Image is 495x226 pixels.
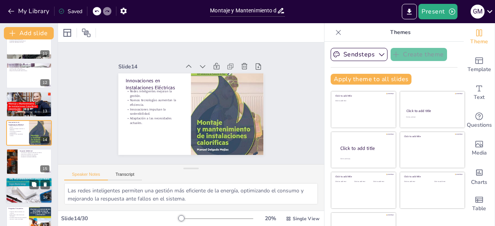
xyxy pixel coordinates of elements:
p: Promover la eficiencia energética. [20,155,49,156]
p: Innovaciones impulsan la sostenibilidad. [125,100,184,115]
p: Nuevas tecnologías aumentan la eficiencia. [9,128,27,131]
p: Aumenta la competitividad en el mercado. [9,98,49,99]
p: Adaptación a las necesidades actuales. [124,109,183,124]
p: Ahorra tiempo en mantenimiento. [9,69,49,70]
p: Capacitación y Formación [9,93,49,95]
p: Innovaciones impulsan la sostenibilidad. [9,131,27,133]
div: 20 % [261,215,280,222]
button: Speaker Notes [64,172,108,180]
button: Transcript [108,172,142,180]
div: 15 [6,149,52,174]
div: 16 [41,194,50,201]
p: Capacitación continua es esencial. [9,95,49,96]
div: Slide 14 / 30 [61,215,179,222]
p: Themes [345,23,456,42]
div: Click to add text [354,181,372,183]
div: Click to add text [406,116,457,118]
span: Questions [467,121,492,129]
p: Nuevas tecnologías aumentan la eficiencia. [126,91,184,106]
div: 12 [40,79,49,86]
p: Eficiencia energética como prioridad. [8,181,50,182]
div: 15 [40,165,49,172]
span: Single View [293,216,319,222]
p: Futuro de las Instalaciones Eléctricas [8,178,50,181]
p: Adaptación a las regulaciones futuras. [8,185,50,187]
div: Add charts and graphs [464,162,495,190]
p: Preparación para el mundo laboral. [9,40,49,42]
p: Redes inteligentes mejoran la gestión. [9,125,27,128]
p: Fomentar la conciencia ambiental. [20,156,49,158]
div: Slide 14 [122,56,184,69]
span: Theme [470,37,488,46]
div: Click to add text [373,181,391,183]
p: Impacto Ambiental [20,150,49,153]
p: Interés en nuevas tecnologías. [9,218,27,220]
p: Adaptación a las necesidades actuales. [9,134,27,136]
div: Click to add title [406,109,458,113]
div: Click to add text [335,181,353,183]
button: Duplicate Slide [29,180,39,189]
div: Add text boxes [464,79,495,107]
div: 11 [6,34,52,59]
p: Redes inteligentes mejoran la gestión. [127,82,186,97]
div: Get real-time input from your audience [464,107,495,134]
span: Template [468,65,491,74]
div: Add ready made slides [464,51,495,79]
p: Innovación constante en tecnologías. [8,184,50,185]
p: Fomenta la innovación. [9,99,49,100]
button: Add slide [4,27,54,39]
p: Soluciones sostenibles son necesarias. [20,154,49,155]
div: Click to add body [340,158,389,160]
p: Considerar el impacto ambiental en el diseño. [20,152,49,154]
button: My Library [6,5,53,17]
div: Click to add title [404,175,459,178]
button: Export to PowerPoint [402,4,417,19]
div: G M [471,5,485,19]
p: Mejora de habilidades técnicas. [9,41,49,43]
div: Click to add title [335,175,391,178]
span: Position [82,28,91,37]
div: Saved [58,8,82,15]
div: 16 [6,177,52,204]
button: Present [418,4,457,19]
p: Facilita futuras inspecciones. [9,68,49,69]
button: G M [471,4,485,19]
p: Consultas sobre eficiencia energética. [9,217,27,218]
p: Importancia de la Documentación [9,64,49,66]
div: Click to add text [335,100,391,102]
button: Create theme [391,48,447,61]
p: Facilita el aprendizaje activo. [9,39,49,40]
p: Preguntas Frecuentes [9,207,27,210]
div: Click to add title [340,145,390,151]
div: Click to add title [404,135,459,138]
textarea: Las redes inteligentes permiten una gestión más eficiente de la energía, optimizando el consumo y... [64,183,318,204]
p: Integración de energías renovables. [8,182,50,184]
div: Click to add text [404,181,428,183]
div: Click to add title [335,94,391,97]
input: Insert title [210,5,277,16]
div: 12 [6,63,52,88]
div: Layout [61,27,73,39]
div: Change the overall theme [464,23,495,51]
div: 13 [6,92,52,117]
div: 14 [6,120,52,146]
p: Innovaciones en Instalaciones Eléctricas [127,71,186,90]
div: 11 [40,50,49,57]
p: Preguntas sobre normativas son comunes. [9,211,27,214]
button: Apply theme to all slides [331,74,411,85]
div: 13 [40,108,49,115]
p: Innovaciones en Instalaciones Eléctricas [9,121,27,126]
div: Click to add text [434,181,459,183]
p: Mejora la calidad del trabajo. [9,96,49,98]
span: Charts [471,178,487,187]
button: Sendsteps [331,48,387,61]
div: Add a table [464,190,495,218]
p: Dudas sobre mantenimiento son frecuentes. [9,214,27,217]
p: Mejora la comunicación entre técnicos. [9,70,49,72]
span: Table [472,204,486,213]
div: 14 [40,136,49,143]
span: Text [474,93,485,102]
button: Delete Slide [41,180,50,189]
p: Documentación como herramienta de seguimiento. [9,66,49,68]
span: Media [472,149,487,157]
